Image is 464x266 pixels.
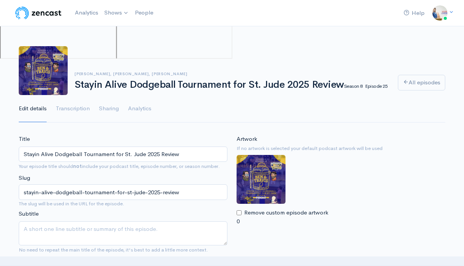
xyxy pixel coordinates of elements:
[19,95,47,123] a: Edit details
[75,72,389,76] h6: [PERSON_NAME], [PERSON_NAME], [PERSON_NAME]
[56,95,90,123] a: Transcription
[132,5,156,21] a: People
[19,163,220,169] small: Your episode title should include your podcast title, episode number, or season number.
[244,208,328,217] label: Remove custom episode artwork
[99,95,119,123] a: Sharing
[344,83,363,89] small: Season 8
[19,247,208,253] small: No need to repeat the main title of the episode, it's best to add a little more context.
[237,145,445,152] small: If no artwork is selected your default podcast artwork will be used
[14,5,63,21] img: ZenCast Logo
[19,210,39,218] label: Subtitle
[398,75,445,90] a: All episodes
[19,135,30,143] label: Title
[128,95,151,123] a: Analytics
[237,217,445,226] div: 0
[73,163,82,169] strong: not
[365,83,388,89] small: Episode 25
[75,79,389,90] h1: Stayin Alive Dodgeball Tournament for St. Jude 2025 Review
[19,147,227,162] input: What is the episode's title?
[19,200,227,208] small: The slug will be used in the URL for the episode.
[237,135,257,143] label: Artwork
[19,174,30,182] label: Slug
[401,5,428,21] a: Help
[72,5,101,21] a: Analytics
[101,5,132,21] a: Shows
[19,184,227,200] input: title-of-episode
[432,5,448,21] img: ...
